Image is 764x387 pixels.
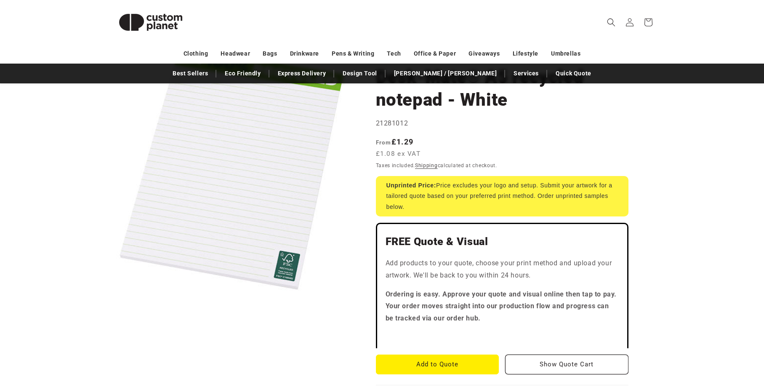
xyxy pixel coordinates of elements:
span: From [376,139,391,146]
a: Pens & Writing [332,46,374,61]
div: Taxes included. calculated at checkout. [376,161,628,170]
a: Design Tool [338,66,381,81]
a: [PERSON_NAME] / [PERSON_NAME] [390,66,501,81]
div: Price excludes your logo and setup. Submit your artwork for a tailored quote based on your prefer... [376,176,628,216]
a: Drinkware [290,46,319,61]
a: Tech [387,46,401,61]
a: Giveaways [469,46,500,61]
a: Lifestyle [513,46,538,61]
iframe: Customer reviews powered by Trustpilot [386,331,619,340]
a: Headwear [221,46,250,61]
a: Shipping [415,163,438,168]
summary: Search [602,13,620,32]
a: Quick Quote [551,66,596,81]
a: Eco Friendly [221,66,265,81]
a: Office & Paper [414,46,456,61]
p: Add products to your quote, choose your print method and upload your artwork. We'll be back to yo... [386,257,619,282]
img: Custom Planet [109,3,193,41]
a: Best Sellers [168,66,212,81]
span: £1.08 ex VAT [376,149,421,159]
strong: £1.29 [376,137,414,146]
media-gallery: Gallery Viewer [109,46,355,292]
a: Services [509,66,543,81]
a: Umbrellas [551,46,580,61]
strong: Ordering is easy. Approve your quote and visual online then tap to pay. Your order moves straight... [386,290,617,323]
h2: FREE Quote & Visual [386,235,619,248]
strong: Unprinted Price: [386,182,437,189]
a: Express Delivery [274,66,330,81]
a: Bags [263,46,277,61]
span: 21281012 [376,119,408,127]
button: Show Quote Cart [505,355,628,374]
h1: Desk-Mate® A5 recycled notepad - White [376,66,628,111]
iframe: Chat Widget [623,296,764,387]
a: Clothing [184,46,208,61]
button: Add to Quote [376,355,499,374]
